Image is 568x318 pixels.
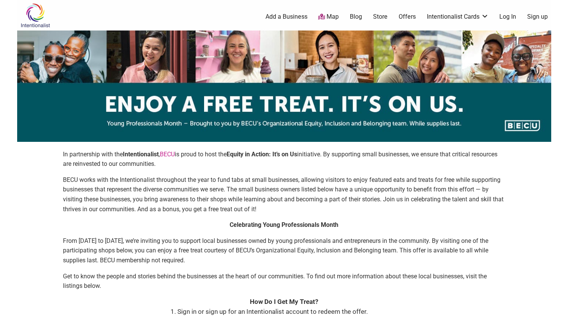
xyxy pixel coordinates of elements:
[63,271,505,291] p: Get to know the people and stories behind the businesses at the heart of our communities. To find...
[250,298,318,305] strong: How Do I Get My Treat?
[265,13,307,21] a: Add a Business
[427,13,489,21] a: Intentionalist Cards
[63,175,505,214] p: BECU works with the Intentionalist throughout the year to fund tabs at small businesses, allowing...
[227,151,297,158] strong: Equity in Action: It’s on Us
[399,13,416,21] a: Offers
[499,13,516,21] a: Log In
[63,149,505,169] p: In partnership with the , is proud to host the initiative. By supporting small businesses, we ens...
[230,221,338,228] strong: Celebrating Young Professionals Month
[123,151,159,158] strong: Intentionalist
[350,13,362,21] a: Blog
[318,13,339,21] a: Map
[373,13,388,21] a: Store
[160,151,175,158] a: BECU
[17,3,53,28] img: Intentionalist
[177,307,399,317] li: Sign in or sign up for an Intentionalist account to redeem the offer.
[63,236,505,265] p: From [DATE] to [DATE], we’re inviting you to support local businesses owned by young professional...
[17,31,551,142] img: sponsor logo
[527,13,548,21] a: Sign up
